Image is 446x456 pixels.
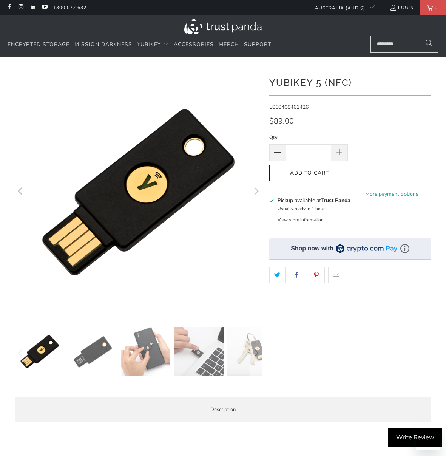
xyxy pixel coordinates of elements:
label: Description [15,397,431,422]
span: YubiKey [137,41,161,48]
a: Support [244,36,271,54]
summary: YubiKey [137,36,169,54]
img: YubiKey 5 (NFC) - Trust Panda [227,327,277,376]
a: Merch [219,36,239,54]
button: View store information [278,217,324,223]
span: $89.00 [269,116,294,126]
a: Share this on Facebook [289,267,305,283]
div: Shop now with [291,244,333,253]
h3: Pickup available at [278,196,350,204]
input: Search... [370,36,438,53]
button: Previous [15,327,27,380]
label: Qty [269,133,348,142]
span: Add to Cart [277,170,342,176]
span: Merch [219,41,239,48]
button: Next [250,69,262,315]
button: Add to Cart [269,165,350,182]
small: Usually ready in 1 hour [278,206,325,212]
img: YubiKey 5 (NFC) - Trust Panda [121,327,171,376]
a: Mission Darkness [74,36,132,54]
nav: Translation missing: en.navigation.header.main_nav [8,36,271,54]
a: Email this to a friend [328,267,344,283]
a: Trust Panda Australia on Instagram [17,5,24,11]
span: 5060408461426 [269,104,309,111]
button: Previous [15,69,27,315]
iframe: Button to launch messaging window [416,426,440,450]
span: Support [244,41,271,48]
a: Trust Panda Australia on LinkedIn [29,5,36,11]
img: YubiKey 5 (NFC) - Trust Panda [15,327,65,376]
a: Share this on Twitter [269,267,286,283]
a: 1300 072 632 [53,3,86,12]
a: Trust Panda Australia on Facebook [6,5,12,11]
a: More payment options [352,190,431,198]
b: Trust Panda [321,197,350,204]
img: YubiKey 5 (NFC) - Trust Panda [174,327,224,376]
a: Share this on Pinterest [309,267,325,283]
a: Login [390,3,414,12]
span: Mission Darkness [74,41,132,48]
a: YubiKey 5 (NFC) - Trust Panda [15,69,262,315]
img: Trust Panda Australia [184,19,262,34]
div: Write Review [388,428,442,447]
button: Next [250,327,262,380]
a: Trust Panda Australia on YouTube [41,5,48,11]
span: Accessories [174,41,214,48]
span: Encrypted Storage [8,41,69,48]
a: Accessories [174,36,214,54]
img: YubiKey 5 (NFC) - Trust Panda [68,327,117,376]
a: Encrypted Storage [8,36,69,54]
h1: YubiKey 5 (NFC) [269,74,431,90]
button: Search [420,36,438,53]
